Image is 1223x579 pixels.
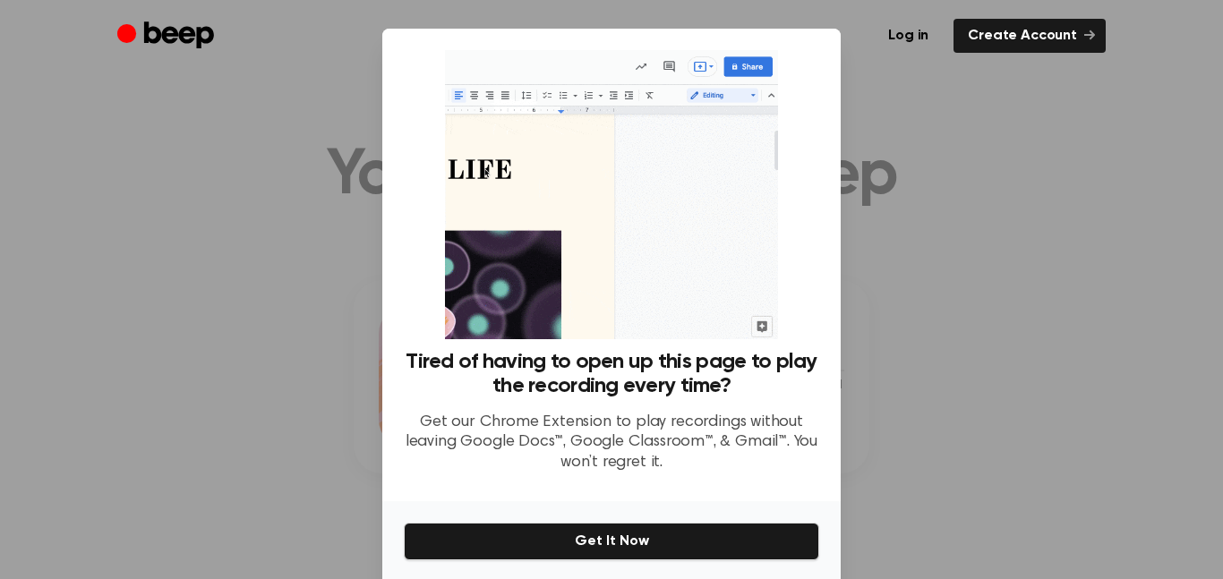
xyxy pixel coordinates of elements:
[117,19,218,54] a: Beep
[954,19,1106,53] a: Create Account
[404,413,819,473] p: Get our Chrome Extension to play recordings without leaving Google Docs™, Google Classroom™, & Gm...
[874,19,943,53] a: Log in
[445,50,777,339] img: Beep extension in action
[404,350,819,398] h3: Tired of having to open up this page to play the recording every time?
[404,523,819,560] button: Get It Now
